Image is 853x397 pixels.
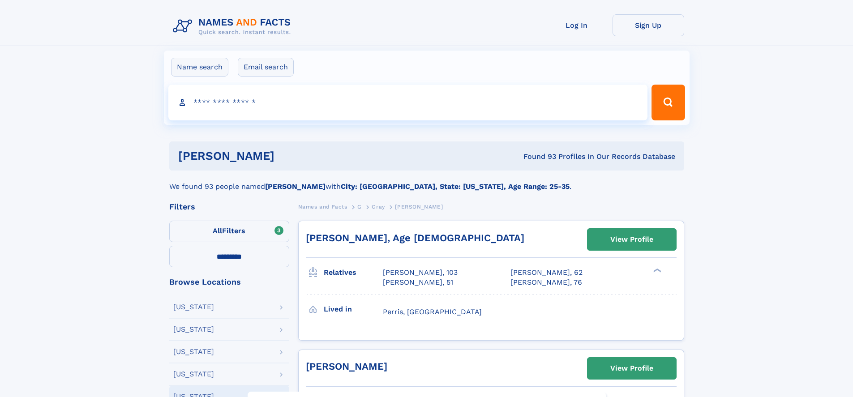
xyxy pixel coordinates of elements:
[306,232,524,243] a: [PERSON_NAME], Age [DEMOGRAPHIC_DATA]
[238,58,294,77] label: Email search
[399,152,675,162] div: Found 93 Profiles In Our Records Database
[383,277,453,287] a: [PERSON_NAME], 51
[173,371,214,378] div: [US_STATE]
[306,361,387,372] a: [PERSON_NAME]
[169,221,289,242] label: Filters
[298,201,347,212] a: Names and Facts
[587,358,676,379] a: View Profile
[613,14,684,36] a: Sign Up
[587,229,676,250] a: View Profile
[169,278,289,286] div: Browse Locations
[265,182,326,191] b: [PERSON_NAME]
[383,268,458,277] a: [PERSON_NAME], 103
[383,307,482,316] span: Perris, [GEOGRAPHIC_DATA]
[324,302,383,317] h3: Lived in
[324,265,383,280] h3: Relatives
[610,229,653,250] div: View Profile
[541,14,613,36] a: Log In
[173,348,214,355] div: [US_STATE]
[510,277,582,287] a: [PERSON_NAME], 76
[372,204,385,210] span: Gray
[213,226,222,235] span: All
[510,268,583,277] a: [PERSON_NAME], 62
[169,171,684,192] div: We found 93 people named with .
[357,201,362,212] a: G
[651,268,662,273] div: ❯
[169,14,298,38] img: Logo Names and Facts
[173,326,214,333] div: [US_STATE]
[168,85,648,120] input: search input
[178,150,399,162] h1: [PERSON_NAME]
[357,204,362,210] span: G
[169,203,289,211] div: Filters
[652,85,685,120] button: Search Button
[173,303,214,311] div: [US_STATE]
[171,58,228,77] label: Name search
[610,358,653,379] div: View Profile
[395,204,443,210] span: [PERSON_NAME]
[341,182,570,191] b: City: [GEOGRAPHIC_DATA], State: [US_STATE], Age Range: 25-35
[372,201,385,212] a: Gray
